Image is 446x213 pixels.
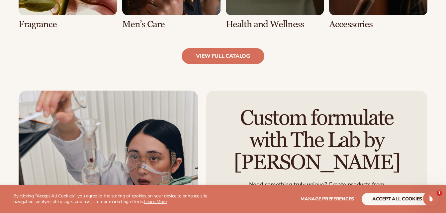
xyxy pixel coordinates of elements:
[437,190,442,196] span: 1
[144,198,167,205] a: Learn More
[13,193,219,205] p: By clicking "Accept All Cookies", you agree to the storing of cookies on your device to enhance s...
[423,190,439,206] iframe: Intercom live chat
[301,193,354,205] button: Manage preferences
[249,181,385,188] p: Need something truly unique? Create products from
[301,196,354,202] span: Manage preferences
[362,193,433,205] button: accept all cookies
[225,107,409,174] h2: Custom formulate with The Lab by [PERSON_NAME]
[182,48,264,64] a: view full catalog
